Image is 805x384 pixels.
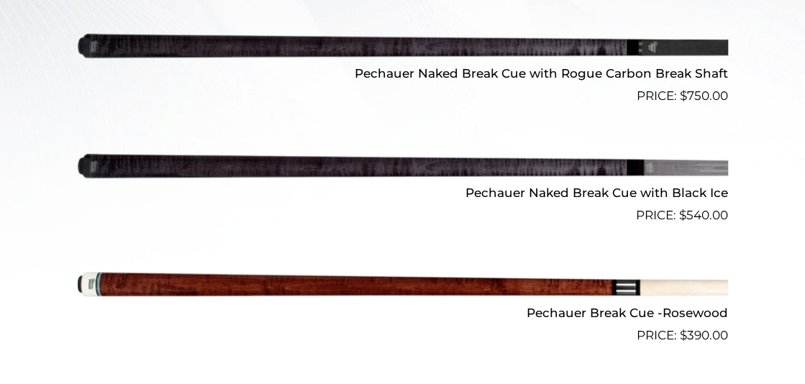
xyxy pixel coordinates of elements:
[78,111,728,219] img: Pechauer Naked Break Cue with Black Ice
[78,231,728,339] img: Pechauer Break Cue -Rosewood
[680,328,728,342] bdi: 390.00
[78,60,728,86] h2: Pechauer Naked Break Cue with Rogue Carbon Break Shaft
[680,328,687,342] span: $
[680,88,728,103] bdi: 750.00
[78,231,728,344] a: Pechauer Break Cue -Rosewood $390.00
[679,208,686,222] span: $
[680,88,687,103] span: $
[679,208,728,222] bdi: 540.00
[78,111,728,225] a: Pechauer Naked Break Cue with Black Ice $540.00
